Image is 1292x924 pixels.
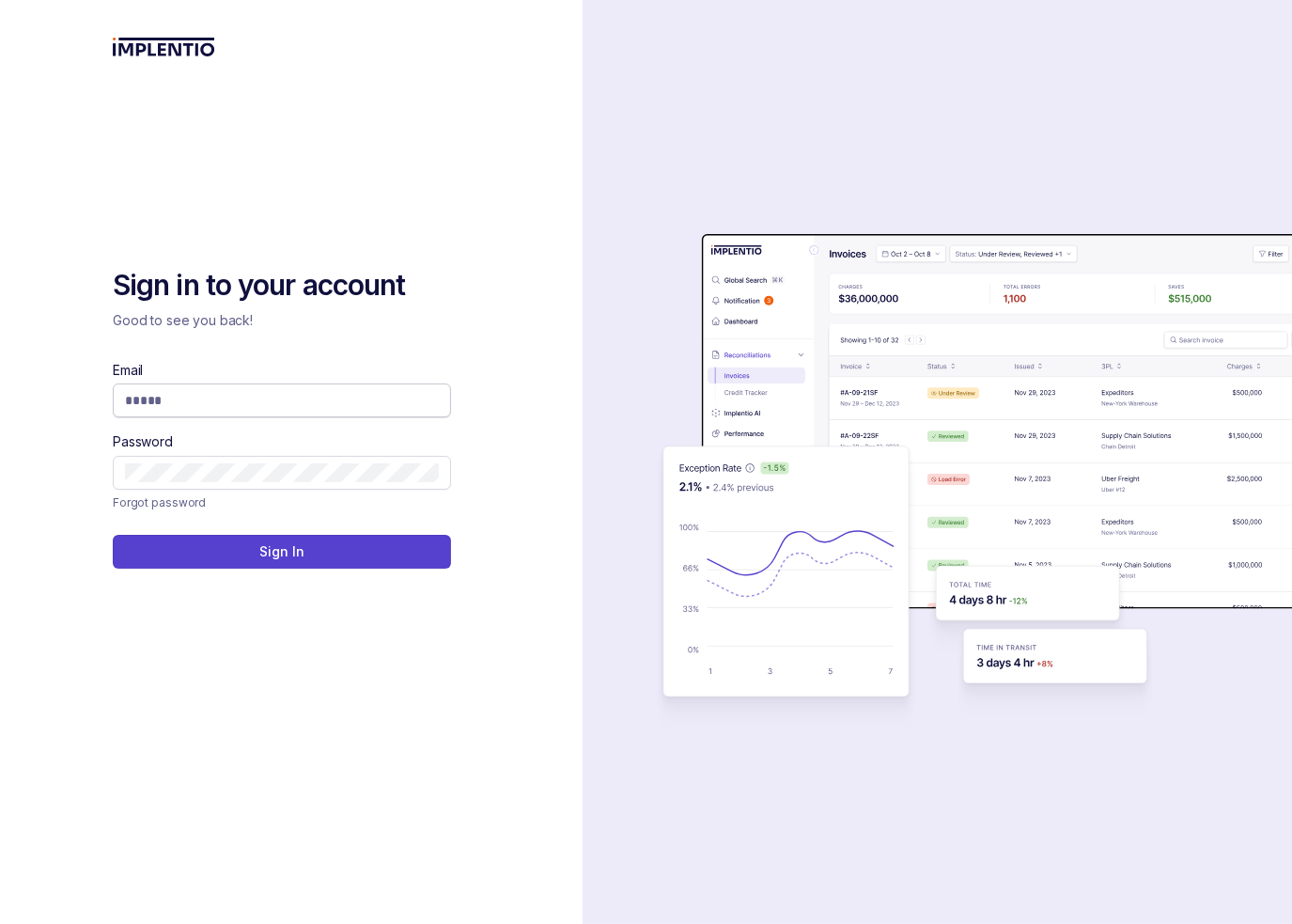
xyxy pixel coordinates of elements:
p: Good to see you back! [113,311,451,330]
img: logo [113,38,215,56]
p: Sign In [259,542,304,561]
a: Link Forgot password [113,493,206,512]
label: Password [113,432,173,451]
button: Sign In [113,535,451,569]
label: Email [113,361,143,380]
p: Forgot password [113,493,206,512]
h2: Sign in to your account [113,267,451,305]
